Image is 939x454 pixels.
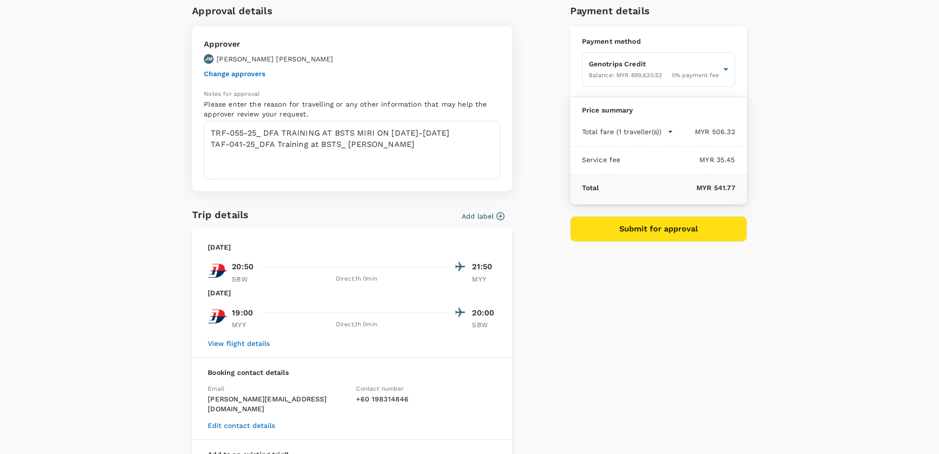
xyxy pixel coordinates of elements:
span: 0 % payment fee [672,72,719,79]
p: MYY [472,274,497,284]
p: 19:00 [232,307,253,319]
button: View flight details [208,340,270,347]
p: Genotrips Credit [589,59,719,69]
p: Total [582,183,599,193]
img: MH [208,261,227,281]
p: 20:50 [232,261,253,273]
p: Notes for approval [204,89,500,99]
div: Direct , 1h 0min [262,274,450,284]
p: Price summary [582,105,735,115]
button: Add label [462,211,504,221]
span: Balance : MYR 899,630.52 [589,72,662,79]
p: Booking contact details [208,368,497,377]
p: Service fee [582,155,621,165]
button: Edit contact details [208,422,275,429]
p: SBW [232,274,256,284]
p: Total fare (1 traveller(s)) [582,127,662,137]
p: + 60 198314846 [356,394,497,404]
div: Genotrips CreditBalance: MYR 899,630.520% payment fee [582,52,735,87]
p: MYY [232,320,256,330]
p: Payment method [582,36,735,46]
p: Approver [204,38,333,50]
p: 21:50 [472,261,497,273]
p: MYR 541.77 [599,183,735,193]
p: [DATE] [208,242,231,252]
p: MYR 35.45 [620,155,735,165]
h6: Trip details [192,207,249,223]
button: Total fare (1 traveller(s)) [582,127,673,137]
img: MH [208,307,227,326]
p: [PERSON_NAME] [PERSON_NAME] [217,54,333,64]
button: Submit for approval [570,216,747,242]
button: Change approvers [204,70,265,78]
p: 20:00 [472,307,497,319]
p: MYR 506.32 [673,127,735,137]
span: Email [208,385,224,392]
h6: Approval details [192,3,512,19]
p: Please enter the reason for travelling or any other information that may help the approver review... [204,99,500,119]
p: SBW [472,320,497,330]
span: Contact number [356,385,404,392]
p: [DATE] [208,288,231,298]
h6: Payment details [570,3,747,19]
p: JM [205,56,213,62]
p: [PERSON_NAME][EMAIL_ADDRESS][DOMAIN_NAME] [208,394,348,414]
div: Direct , 1h 0min [262,320,450,330]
